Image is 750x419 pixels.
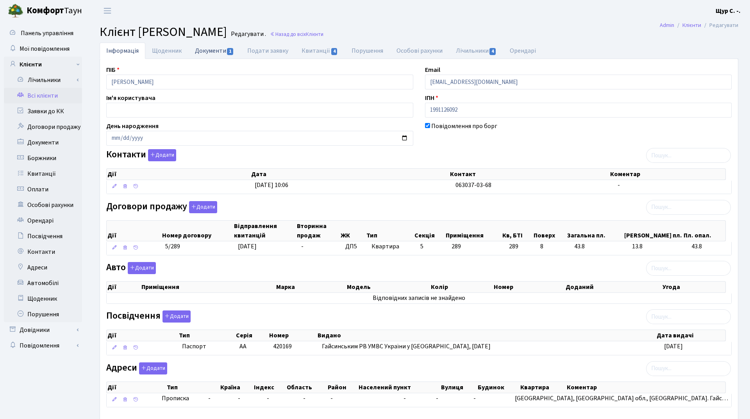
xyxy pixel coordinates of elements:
span: ДП5 [345,242,365,251]
th: Секція [414,221,445,241]
span: 8 [540,242,568,251]
label: Адреси [106,362,167,374]
th: Тип [166,382,220,393]
a: Договори продажу [4,119,82,135]
span: Прописка [162,394,189,403]
th: ЖК [340,221,366,241]
span: - [618,181,620,189]
th: Номер [268,330,317,341]
span: [DATE] [238,242,257,251]
span: 289 [509,242,534,251]
th: Тип [178,330,235,341]
th: Дії [107,221,161,241]
span: 5 [420,242,423,251]
a: Адреси [4,260,82,275]
th: Кв, БТІ [502,221,533,241]
th: Відправлення квитанцій [233,221,296,241]
th: Видано [317,330,656,341]
th: Колір [430,282,493,292]
a: Щур С. -. [716,6,741,16]
button: Адреси [139,362,167,374]
span: АА [239,342,246,351]
th: Марка [275,282,346,292]
label: Email [425,65,440,75]
span: [DATE] 10:06 [255,181,288,189]
td: Відповідних записів не знайдено [107,293,731,303]
a: Особові рахунки [4,197,82,213]
a: Всі клієнти [4,88,82,103]
th: Вторинна продаж [296,221,340,241]
a: Лічильники [449,43,503,59]
img: logo.png [8,3,23,19]
span: 43.8 [574,242,626,251]
span: - [473,394,476,403]
span: - [208,394,232,403]
label: День народження [106,121,159,131]
a: Щоденник [145,43,188,59]
a: Автомобілі [4,275,82,291]
a: Повідомлення [4,338,82,353]
span: Клієнти [306,30,323,38]
a: Заявки до КК [4,103,82,119]
a: Мої повідомлення [4,41,82,57]
th: Приміщення [141,282,276,292]
span: 5/289 [165,242,180,251]
input: Пошук... [646,309,731,324]
a: Додати [187,200,217,213]
th: Модель [346,282,430,292]
a: Документи [4,135,82,150]
th: Дії [107,382,166,393]
th: Коментар [566,382,725,393]
span: - [330,394,333,403]
span: - [267,394,269,403]
a: Додати [161,309,191,323]
th: Серія [235,330,269,341]
th: Будинок [477,382,520,393]
nav: breadcrumb [648,17,750,34]
span: - [238,394,240,403]
span: 43.8 [691,242,728,251]
th: Індекс [253,382,286,393]
th: Область [286,382,327,393]
th: Номер договору [161,221,233,241]
label: Контакти [106,149,176,161]
th: Тип [366,221,414,241]
th: Приміщення [445,221,502,241]
th: Поверх [533,221,566,241]
a: Лічильники [9,72,82,88]
label: Повідомлення про борг [431,121,497,131]
span: - [301,242,304,251]
b: Комфорт [27,4,64,17]
label: Ім'я користувача [106,93,155,103]
input: Пошук... [646,261,731,276]
span: [DATE] [664,342,683,351]
th: Район [327,382,358,393]
span: - [436,394,438,403]
button: Переключити навігацію [98,4,117,17]
span: 4 [331,48,337,55]
th: Угода [662,282,725,292]
a: Подати заявку [241,43,295,59]
span: Паспорт [182,342,233,351]
th: Дії [107,330,178,341]
th: Доданий [565,282,662,292]
label: ПІБ [106,65,120,75]
label: Договори продажу [106,201,217,213]
span: Квартира [371,242,414,251]
th: Квартира [520,382,566,393]
a: Квитанції [4,166,82,182]
th: Вулиця [440,382,477,393]
span: 420169 [273,342,292,351]
span: 1 [227,48,233,55]
span: Клієнт [PERSON_NAME] [100,23,227,41]
a: Орендарі [4,213,82,228]
li: Редагувати [701,21,738,30]
a: Інформація [100,43,145,59]
span: - [303,394,305,403]
button: Контакти [148,149,176,161]
span: Таун [27,4,82,18]
a: Довідники [4,322,82,338]
a: Додати [126,261,156,275]
a: Контакти [4,244,82,260]
th: Контакт [449,169,610,180]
